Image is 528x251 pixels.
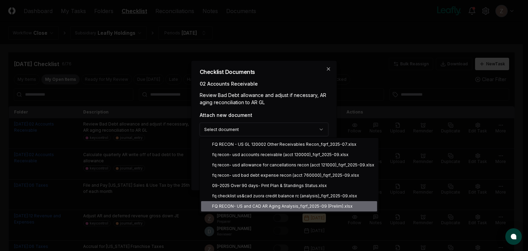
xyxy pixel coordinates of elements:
[212,152,349,158] span: fq recon- usd accounts receivable (acct 120000)_fqrf_2025-09.xlsx
[212,193,357,199] span: fq checklist us&cad zuora credit balance rc (analysis)_fqrf_2025-09.xlsx
[212,203,353,209] span: FQ RECON- US and CAD AR Aging Analysis_fqrf_2025-09 (Prelim).xlsx
[212,172,359,178] span: fq recon- usd bad debt expense recon (acct 760000)_fqrf_2025-09.xlsx
[212,183,327,189] span: 09-2025 Over 90 days- Pmt Plan & Standings Status.xlsx
[212,141,356,148] span: FQ RECON - US GL 120002 Other Receivables Recon_fqrf_2025-07.xlsx
[212,162,374,168] span: fq recon- usd allowance for cancellations recon (acct 121000)_fqrf_2025-09.xlsx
